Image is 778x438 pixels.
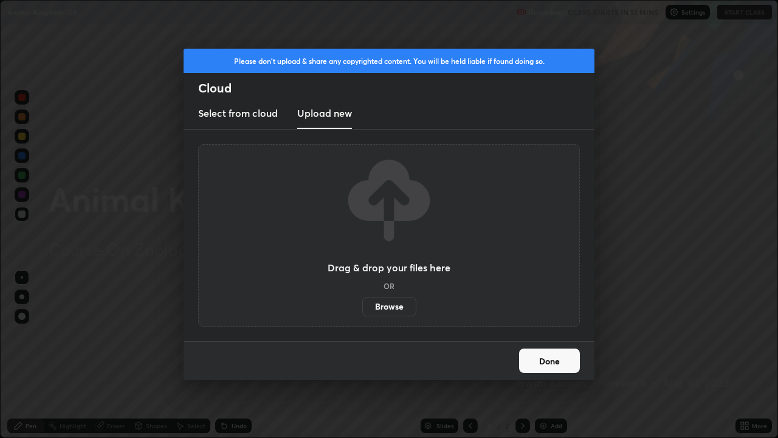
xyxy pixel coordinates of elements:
[198,106,278,120] h3: Select from cloud
[297,106,352,120] h3: Upload new
[184,49,594,73] div: Please don't upload & share any copyrighted content. You will be held liable if found doing so.
[519,349,580,373] button: Done
[384,282,394,290] h5: OR
[198,80,594,96] h2: Cloud
[328,263,450,273] h3: Drag & drop your files here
